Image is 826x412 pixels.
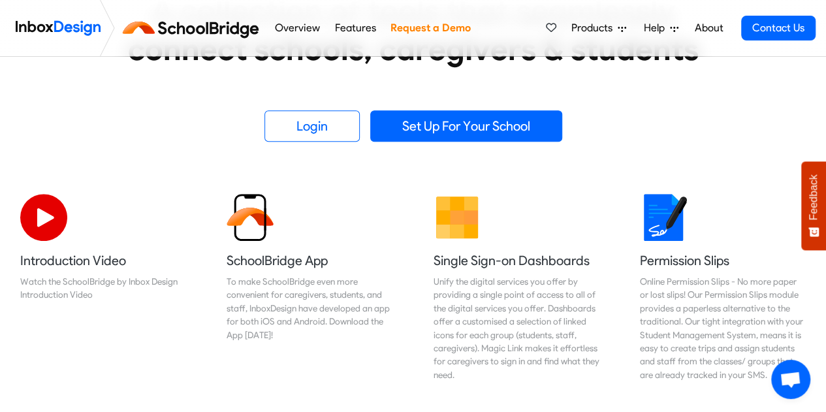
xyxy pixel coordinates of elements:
[434,251,599,270] h5: Single Sign-on Dashboards
[370,110,562,142] a: Set Up For Your School
[629,183,816,392] a: Permission Slips Online Permission Slips - No more paper or lost slips! ​Our Permission Slips mod...
[387,15,474,41] a: Request a Demo
[640,251,806,270] h5: Permission Slips
[571,20,618,36] span: Products
[20,194,67,241] img: 2022_07_11_icon_video_playback.svg
[644,20,670,36] span: Help
[423,183,610,392] a: Single Sign-on Dashboards Unify the digital services you offer by providing a single point of acc...
[20,275,186,302] div: Watch the SchoolBridge by Inbox Design Introduction Video
[227,251,392,270] h5: SchoolBridge App
[434,275,599,381] div: Unify the digital services you offer by providing a single point of access to all of the digital ...
[771,360,810,399] div: Open chat
[216,183,403,392] a: SchoolBridge App To make SchoolBridge even more convenient for caregivers, students, and staff, I...
[10,183,197,392] a: Introduction Video Watch the SchoolBridge by Inbox Design Introduction Video
[264,110,360,142] a: Login
[691,15,727,41] a: About
[20,251,186,270] h5: Introduction Video
[120,12,267,44] img: schoolbridge logo
[271,15,323,41] a: Overview
[434,194,481,241] img: 2022_01_13_icon_grid.svg
[227,275,392,341] div: To make SchoolBridge even more convenient for caregivers, students, and staff, InboxDesign have d...
[640,275,806,381] div: Online Permission Slips - No more paper or lost slips! ​Our Permission Slips module provides a pa...
[227,194,274,241] img: 2022_01_13_icon_sb_app.svg
[640,194,687,241] img: 2022_01_18_icon_signature.svg
[566,15,631,41] a: Products
[639,15,684,41] a: Help
[331,15,379,41] a: Features
[808,174,819,220] span: Feedback
[801,161,826,250] button: Feedback - Show survey
[741,16,816,40] a: Contact Us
